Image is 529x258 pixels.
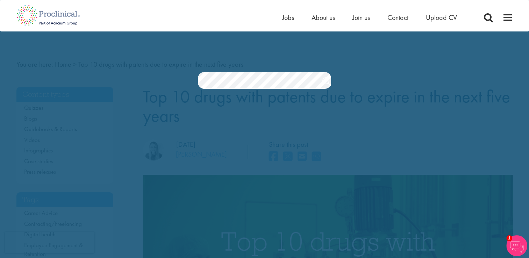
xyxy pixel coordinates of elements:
a: Jobs [282,13,294,22]
a: Upload CV [426,13,457,22]
a: Job search submit button [322,76,331,89]
a: Join us [352,13,370,22]
span: 1 [506,235,512,241]
img: Chatbot [506,235,527,256]
a: Contact [387,13,408,22]
a: About us [312,13,335,22]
